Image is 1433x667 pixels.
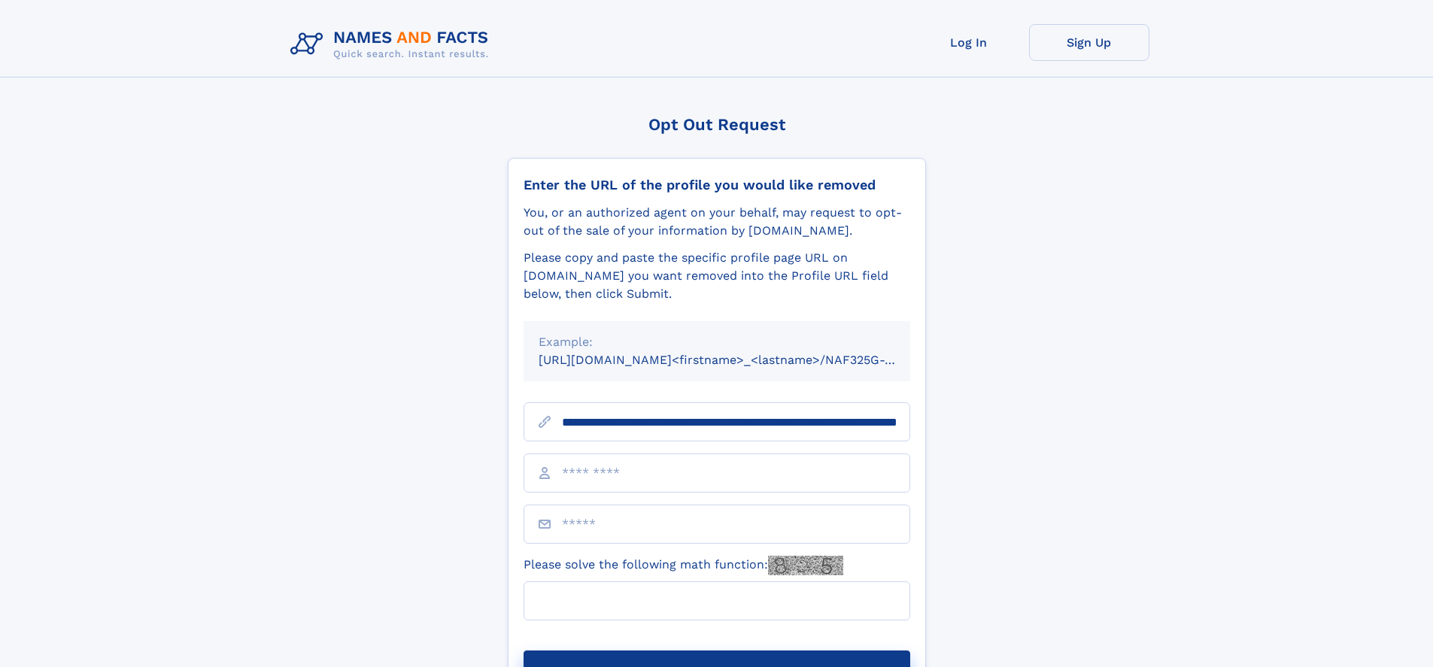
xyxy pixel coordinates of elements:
[539,353,939,367] small: [URL][DOMAIN_NAME]<firstname>_<lastname>/NAF325G-xxxxxxxx
[909,24,1029,61] a: Log In
[284,24,501,65] img: Logo Names and Facts
[1029,24,1149,61] a: Sign Up
[524,204,910,240] div: You, or an authorized agent on your behalf, may request to opt-out of the sale of your informatio...
[524,177,910,193] div: Enter the URL of the profile you would like removed
[539,333,895,351] div: Example:
[524,556,843,575] label: Please solve the following math function:
[524,249,910,303] div: Please copy and paste the specific profile page URL on [DOMAIN_NAME] you want removed into the Pr...
[508,115,926,134] div: Opt Out Request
